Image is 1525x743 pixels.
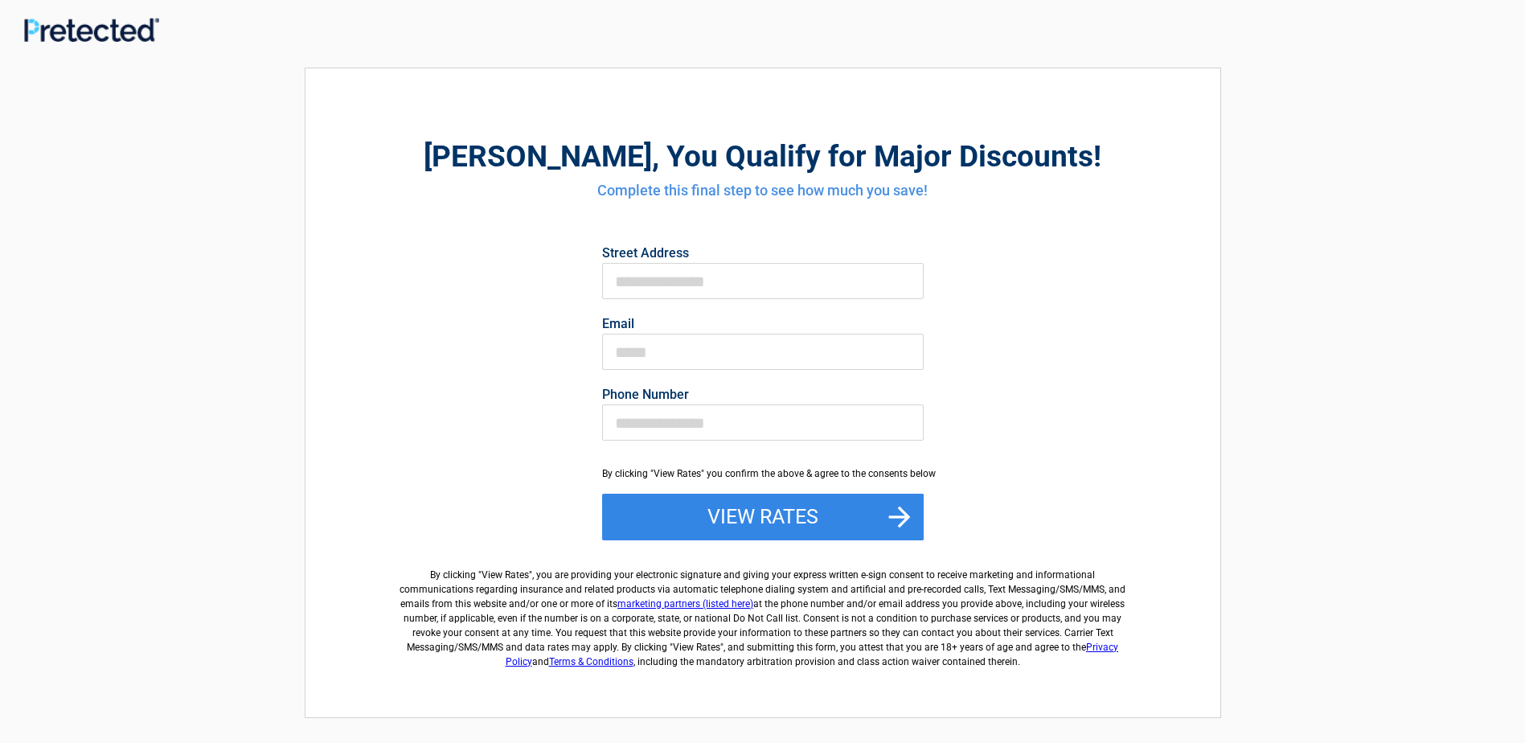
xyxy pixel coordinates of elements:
span: View Rates [482,569,529,581]
button: View Rates [602,494,924,540]
h4: Complete this final step to see how much you save! [394,180,1132,201]
label: Phone Number [602,388,924,401]
label: Street Address [602,247,924,260]
div: By clicking "View Rates" you confirm the above & agree to the consents below [602,466,924,481]
a: Terms & Conditions [549,656,633,667]
img: Main Logo [24,18,159,42]
h2: , You Qualify for Major Discounts! [394,137,1132,176]
a: Privacy Policy [506,642,1119,667]
label: By clicking " ", you are providing your electronic signature and giving your express written e-si... [394,555,1132,669]
a: marketing partners (listed here) [617,598,753,610]
label: Email [602,318,924,330]
span: [PERSON_NAME] [424,139,652,174]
